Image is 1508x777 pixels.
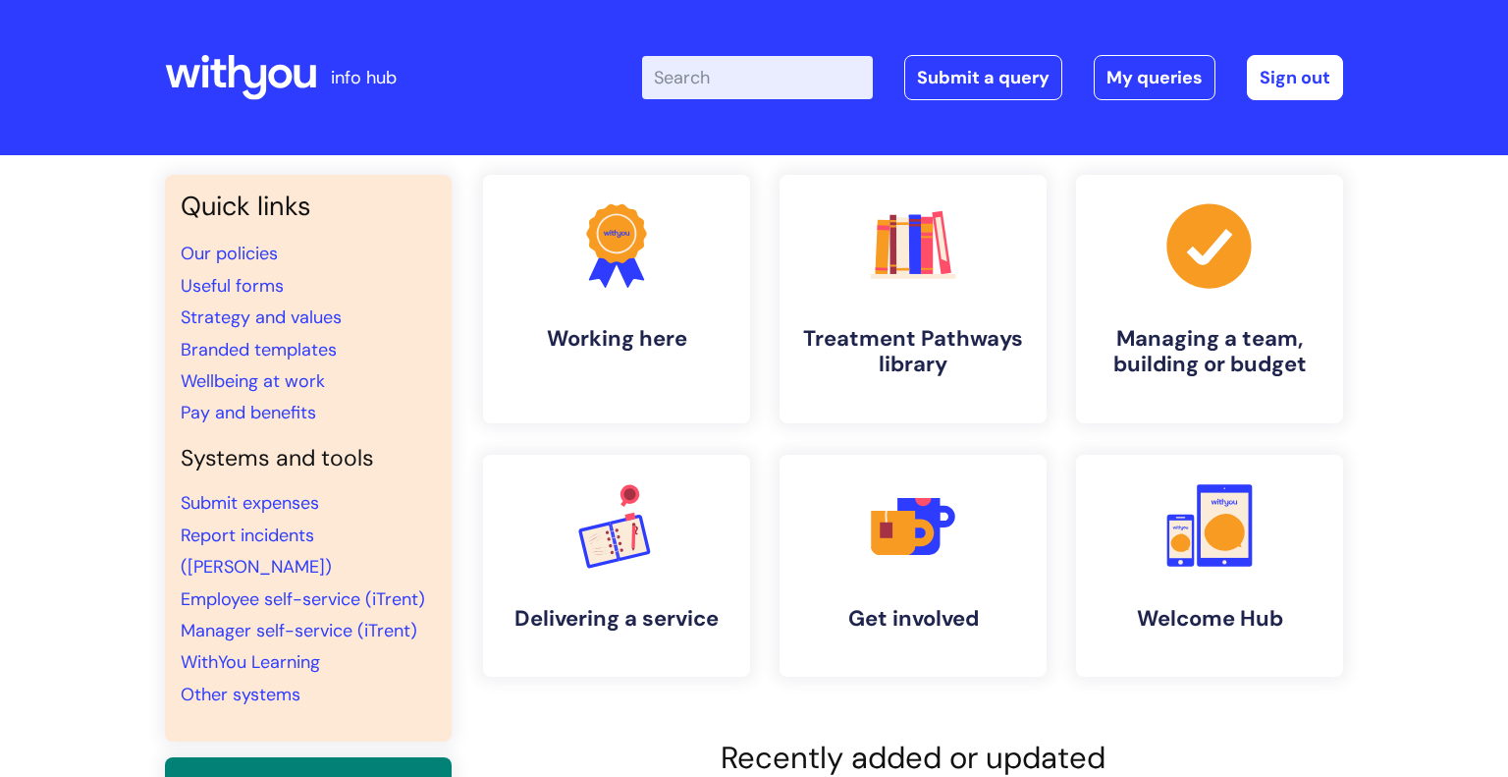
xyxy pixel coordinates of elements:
a: Submit a query [904,55,1062,100]
a: Treatment Pathways library [780,175,1047,423]
a: Report incidents ([PERSON_NAME]) [181,524,332,579]
a: Manager self-service (iTrent) [181,619,417,642]
div: | - [642,55,1343,100]
a: Useful forms [181,274,284,298]
a: Strategy and values [181,305,342,329]
h4: Systems and tools [181,445,436,472]
h4: Welcome Hub [1092,606,1327,632]
h4: Treatment Pathways library [795,326,1031,378]
a: Wellbeing at work [181,369,325,393]
a: Delivering a service [483,455,750,677]
a: My queries [1094,55,1215,100]
p: info hub [331,62,397,93]
a: Welcome Hub [1076,455,1343,677]
a: Get involved [780,455,1047,677]
a: Submit expenses [181,491,319,515]
a: Managing a team, building or budget [1076,175,1343,423]
h4: Delivering a service [499,606,734,632]
h2: Recently added or updated [483,740,1343,776]
h4: Get involved [795,606,1031,632]
a: Our policies [181,242,278,265]
h4: Managing a team, building or budget [1092,326,1327,378]
input: Search [642,56,873,99]
a: Employee self-service (iTrent) [181,587,425,611]
a: Working here [483,175,750,423]
h4: Working here [499,326,734,352]
a: Branded templates [181,338,337,361]
a: Pay and benefits [181,401,316,424]
h3: Quick links [181,191,436,222]
a: Other systems [181,683,300,706]
a: Sign out [1247,55,1343,100]
a: WithYou Learning [181,650,320,674]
